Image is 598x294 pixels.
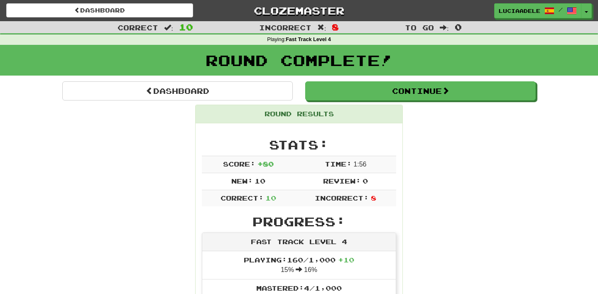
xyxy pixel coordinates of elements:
h1: Round Complete! [3,52,595,69]
span: Time: [325,160,352,168]
span: 8 [371,194,376,202]
span: Incorrect: [315,194,369,202]
span: 0 [455,22,462,32]
li: 15% 16% [202,251,396,279]
span: Review: [323,177,361,185]
h2: Progress: [202,215,396,228]
span: Luciaadele [499,7,540,15]
button: Continue [305,81,536,100]
span: Playing: 160 / 1,000 [244,256,354,264]
span: Score: [223,160,255,168]
span: 1 : 56 [353,161,366,168]
span: : [440,24,449,31]
div: Fast Track Level 4 [202,233,396,251]
span: / [559,7,563,12]
span: : [317,24,326,31]
span: Correct [118,23,158,32]
span: Mastered: 4 / 1,000 [256,284,342,292]
span: Correct: [221,194,264,202]
a: Clozemaster [206,3,392,18]
span: 10 [265,194,276,202]
a: Dashboard [6,3,193,17]
span: 0 [363,177,368,185]
div: Round Results [196,105,402,123]
span: 10 [179,22,193,32]
a: Dashboard [62,81,293,100]
span: 10 [255,177,265,185]
span: To go [405,23,434,32]
span: 8 [332,22,339,32]
strong: Fast Track Level 4 [286,37,331,42]
span: + 10 [338,256,354,264]
span: Incorrect [259,23,311,32]
span: + 80 [257,160,274,168]
span: : [164,24,173,31]
a: Luciaadele / [494,3,581,18]
span: New: [231,177,253,185]
h2: Stats: [202,138,396,152]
